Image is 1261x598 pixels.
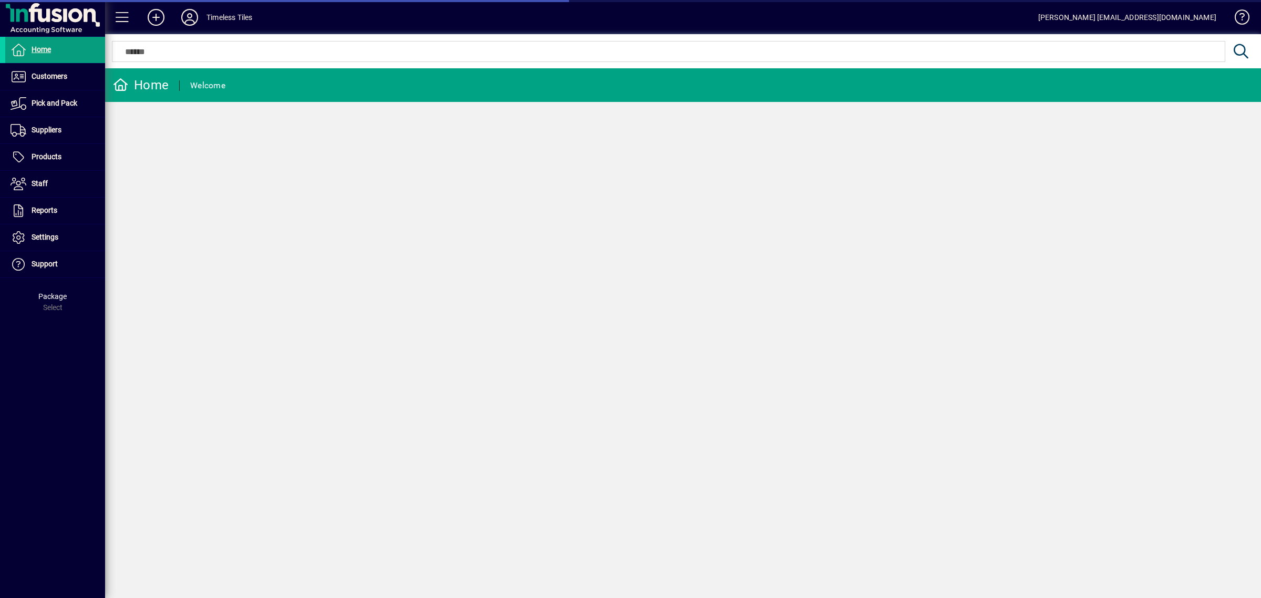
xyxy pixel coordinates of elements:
[5,144,105,170] a: Products
[32,126,61,134] span: Suppliers
[5,64,105,90] a: Customers
[5,171,105,197] a: Staff
[173,8,206,27] button: Profile
[32,72,67,80] span: Customers
[5,198,105,224] a: Reports
[206,9,252,26] div: Timeless Tiles
[32,233,58,241] span: Settings
[32,152,61,161] span: Products
[5,251,105,277] a: Support
[113,77,169,94] div: Home
[5,90,105,117] a: Pick and Pack
[38,292,67,301] span: Package
[139,8,173,27] button: Add
[190,77,225,94] div: Welcome
[32,99,77,107] span: Pick and Pack
[5,117,105,143] a: Suppliers
[32,179,48,188] span: Staff
[32,206,57,214] span: Reports
[1227,2,1248,36] a: Knowledge Base
[32,45,51,54] span: Home
[5,224,105,251] a: Settings
[32,260,58,268] span: Support
[1038,9,1216,26] div: [PERSON_NAME] [EMAIL_ADDRESS][DOMAIN_NAME]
